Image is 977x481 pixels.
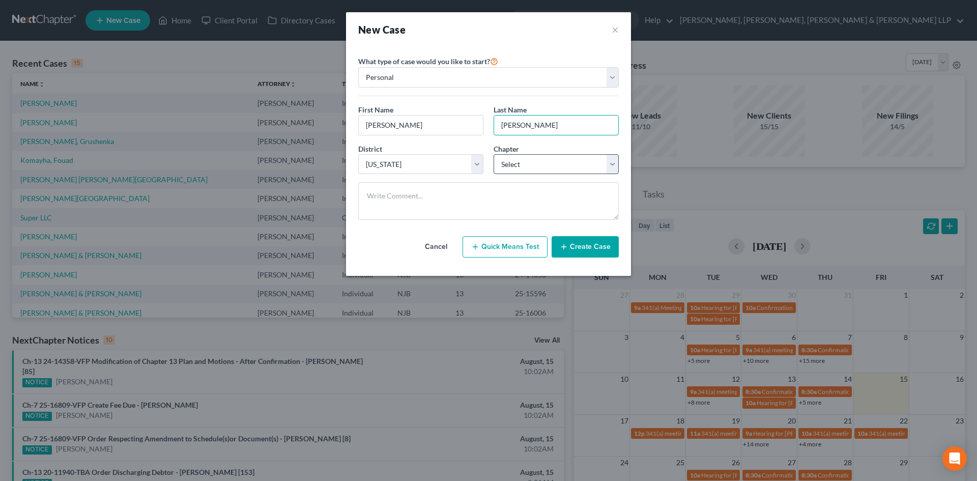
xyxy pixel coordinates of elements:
span: Chapter [494,145,519,153]
button: × [612,22,619,37]
span: First Name [358,105,393,114]
div: Open Intercom Messenger [942,446,967,471]
button: Cancel [414,237,458,257]
button: Quick Means Test [463,236,548,258]
label: What type of case would you like to start? [358,55,498,67]
strong: New Case [358,23,406,36]
span: Last Name [494,105,527,114]
input: Enter First Name [359,116,483,135]
input: Enter Last Name [494,116,618,135]
span: District [358,145,382,153]
button: Create Case [552,236,619,258]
